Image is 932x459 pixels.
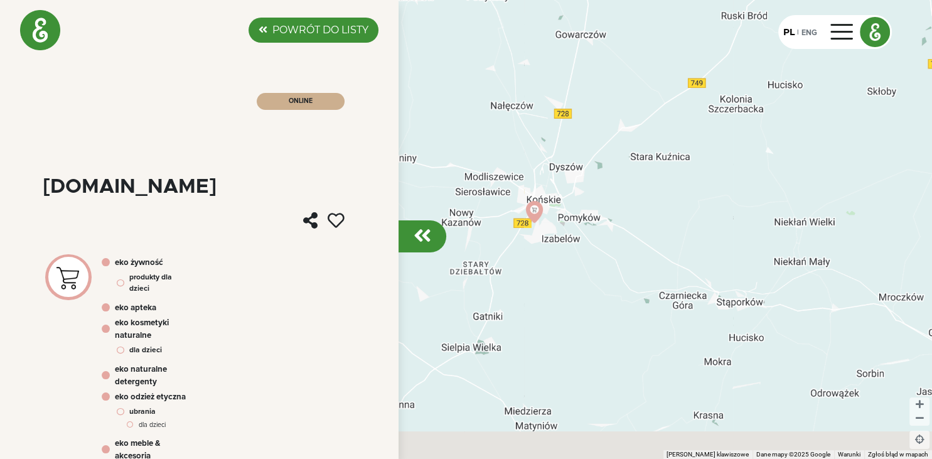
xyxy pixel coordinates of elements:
[43,177,217,197] div: [DOMAIN_NAME]
[783,26,795,39] div: PL
[20,10,60,50] img: logo_e.png
[115,391,186,404] div: EKO ODZIEŻ ETYCZNA
[667,450,749,459] button: Skróty klawiszowe
[860,18,889,46] img: ethy logo
[139,420,166,430] div: Dla dzieci
[272,23,368,38] label: POWRÓT DO LISTY
[801,25,817,39] div: ENG
[48,258,88,296] img: 60f12d05af066959d3b70d27
[115,364,186,389] div: EKO NATURALNE DETERGENTY
[756,451,830,458] span: Dane mapy ©2025 Google
[115,257,163,269] div: EKO ŻYWNOŚĆ
[838,451,860,458] a: Warunki (otwiera się w nowej karcie)
[129,406,156,418] div: Ubrania
[868,451,928,458] a: Zgłoś błąd w mapach
[115,302,156,315] div: EKO APTEKA
[289,98,313,104] span: ONLINE
[129,345,162,356] div: Dla dzieci
[795,27,801,38] div: |
[115,317,186,342] div: EKO KOSMETYKI NATURALNE
[129,272,186,294] div: Produkty dla dzieci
